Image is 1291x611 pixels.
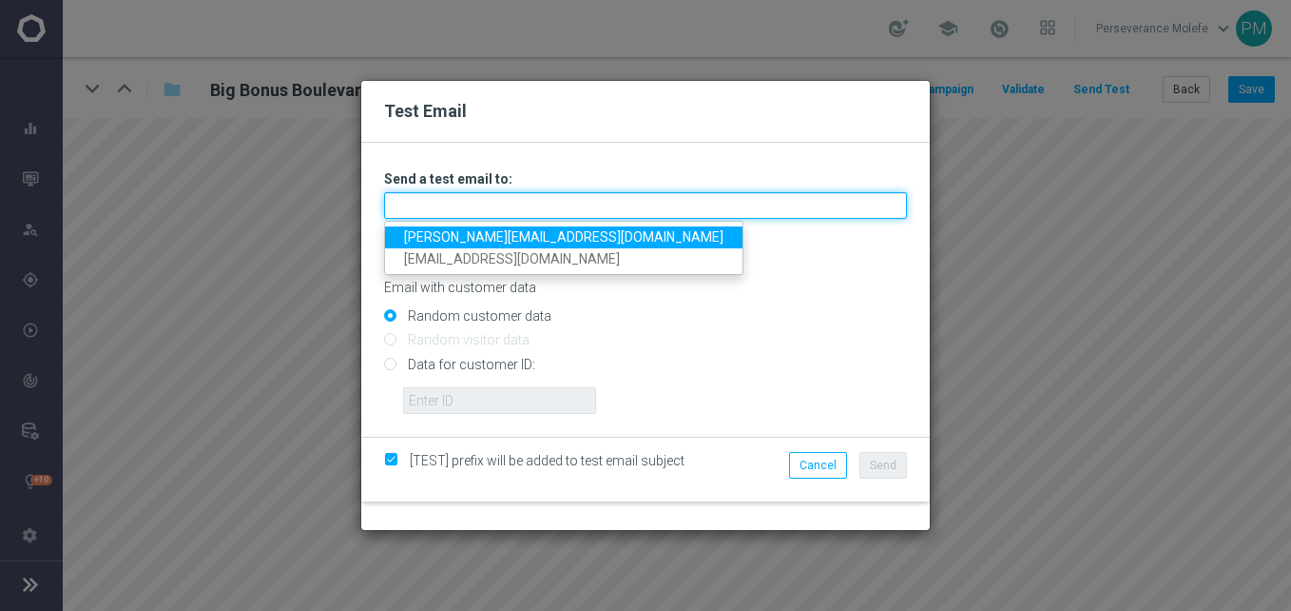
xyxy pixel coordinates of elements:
label: Random customer data [403,307,551,325]
button: Cancel [789,452,847,479]
span: Send [870,459,896,472]
a: [EMAIL_ADDRESS][DOMAIN_NAME] [385,248,742,270]
a: [PERSON_NAME][EMAIL_ADDRESS][DOMAIN_NAME] [385,227,742,248]
input: Enter ID [403,387,596,414]
button: Send [859,452,907,479]
h2: Test Email [384,100,907,123]
h3: Send a test email to: [384,170,907,187]
p: Email with customer data [384,279,907,296]
span: [TEST] prefix will be added to test email subject [410,453,684,468]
